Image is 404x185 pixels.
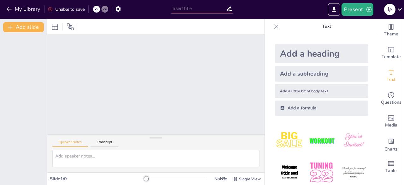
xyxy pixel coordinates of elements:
[275,84,368,98] div: Add a little bit of body text
[384,3,395,16] button: ع ا
[381,99,401,106] span: Questions
[3,22,44,32] button: Add slide
[91,140,119,147] button: Transcript
[307,126,336,155] img: 2.jpeg
[378,87,404,110] div: Get real-time input from your audience
[52,140,88,147] button: Speaker Notes
[378,42,404,65] div: Add ready made slides
[378,133,404,156] div: Add charts and graphs
[384,31,398,38] span: Theme
[387,76,395,83] span: Text
[275,126,304,155] img: 1.jpeg
[50,22,60,32] div: Layout
[281,19,372,34] p: Text
[385,122,397,129] span: Media
[382,53,401,60] span: Template
[275,44,368,63] div: Add a heading
[384,146,398,153] span: Charts
[378,65,404,87] div: Add text boxes
[328,3,340,16] button: Export to PowerPoint
[48,6,85,12] div: Unable to save
[384,4,395,15] div: ع ا
[50,176,146,182] div: Slide 1 / 0
[275,101,368,116] div: Add a formula
[339,126,368,155] img: 3.jpeg
[67,23,74,31] span: Position
[239,176,261,182] span: Single View
[213,176,228,182] div: NaN %
[385,167,397,174] span: Table
[378,19,404,42] div: Change the overall theme
[171,4,226,13] input: Insert title
[342,3,373,16] button: Present
[275,66,368,82] div: Add a subheading
[5,4,43,14] button: My Library
[378,110,404,133] div: Add images, graphics, shapes or video
[378,156,404,178] div: Add a table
